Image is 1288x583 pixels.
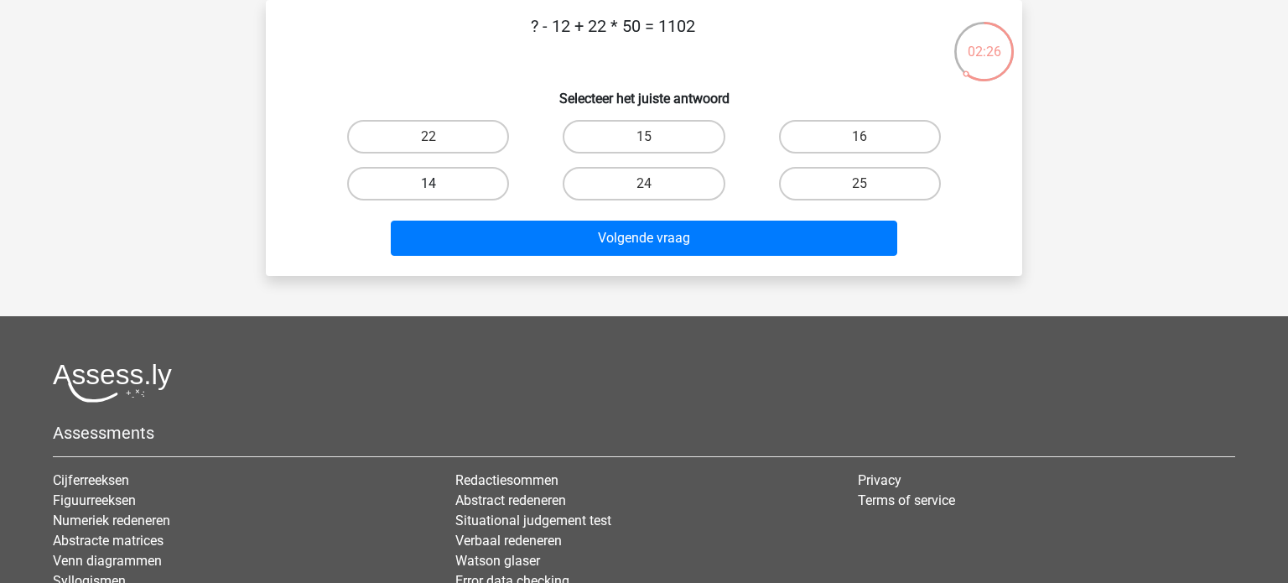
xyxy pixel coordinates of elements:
label: 16 [779,120,941,154]
img: Assessly logo [53,363,172,403]
a: Terms of service [858,492,955,508]
a: Verbaal redeneren [455,533,562,549]
a: Cijferreeksen [53,472,129,488]
a: Watson glaser [455,553,540,569]
a: Privacy [858,472,901,488]
p: ? - 12 + 22 * 50 = 1102 [293,13,932,64]
label: 15 [563,120,724,154]
a: Abstract redeneren [455,492,566,508]
label: 22 [347,120,509,154]
a: Numeriek redeneren [53,513,170,528]
a: Abstracte matrices [53,533,164,549]
label: 24 [563,167,724,200]
div: 02:26 [953,20,1015,62]
a: Venn diagrammen [53,553,162,569]
a: Redactiesommen [455,472,558,488]
button: Volgende vraag [391,221,898,256]
label: 14 [347,167,509,200]
h5: Assessments [53,423,1235,443]
h6: Selecteer het juiste antwoord [293,77,995,107]
a: Situational judgement test [455,513,611,528]
a: Figuurreeksen [53,492,136,508]
label: 25 [779,167,941,200]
